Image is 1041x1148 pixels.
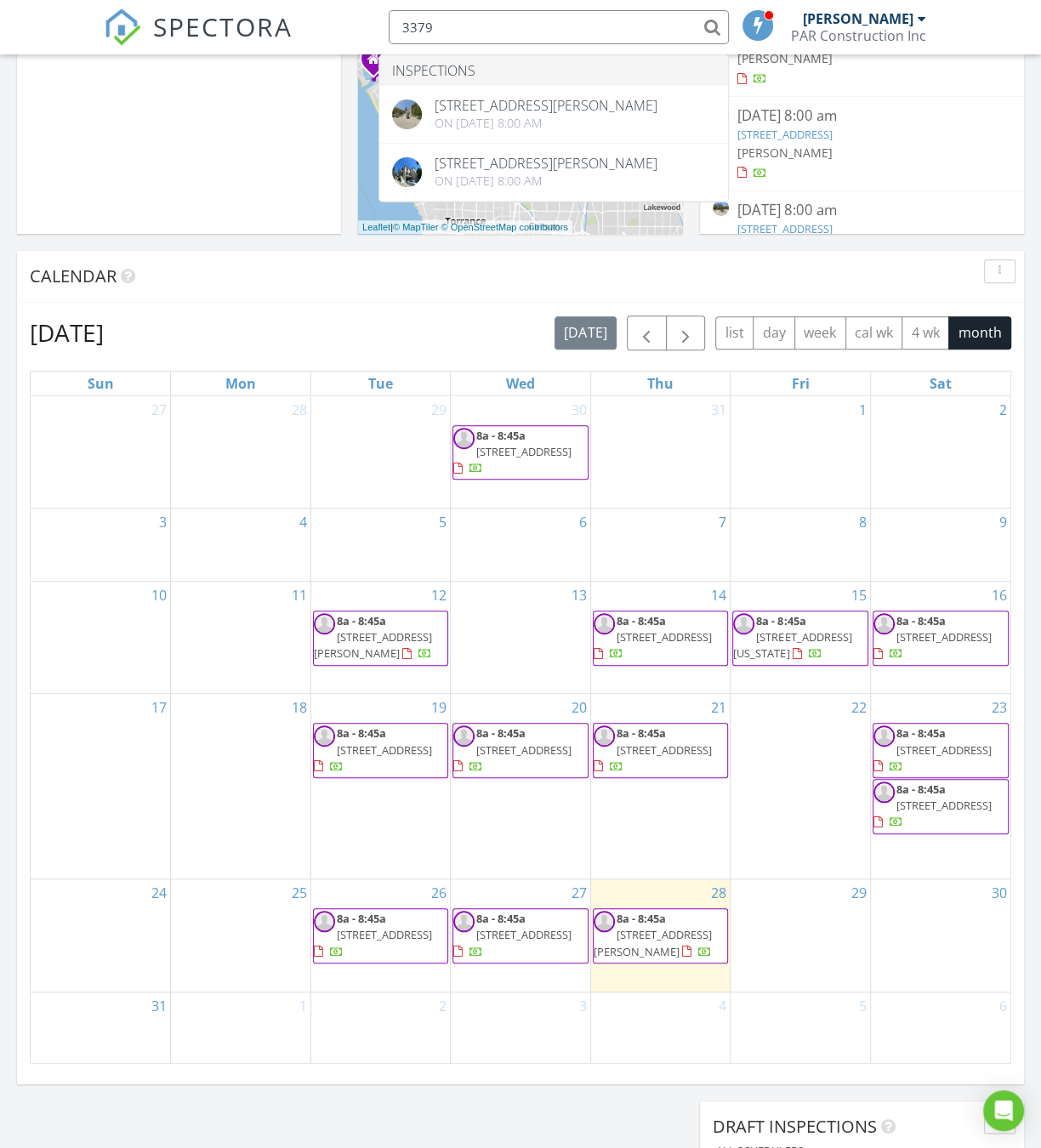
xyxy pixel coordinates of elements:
td: Go to August 7, 2025 [590,508,731,581]
a: Go to August 6, 2025 [576,509,590,536]
h2: [DATE] [30,315,104,350]
a: Leaflet [362,222,390,232]
div: PAR Construction Inc [791,27,926,44]
span: [STREET_ADDRESS] [476,444,572,459]
a: 8a - 8:45a [STREET_ADDRESS] [873,781,992,829]
td: Go to July 27, 2025 [31,396,171,509]
a: 8a - 8:45a [STREET_ADDRESS][PERSON_NAME] [314,613,432,661]
a: Go to August 25, 2025 [288,879,310,906]
td: Go to August 20, 2025 [451,694,591,879]
span: [STREET_ADDRESS] [896,798,992,813]
a: [STREET_ADDRESS] [737,221,833,236]
a: 8a - 8:45a [STREET_ADDRESS] [452,723,589,778]
td: Go to August 8, 2025 [731,508,871,581]
td: Go to August 3, 2025 [31,508,171,581]
a: Go to August 28, 2025 [708,879,730,906]
td: Go to July 29, 2025 [310,396,451,509]
a: Go to August 11, 2025 [288,582,310,609]
div: Open Intercom Messenger [983,1090,1024,1131]
td: Go to July 28, 2025 [171,396,311,509]
a: 8a - 8:45a [STREET_ADDRESS] [452,908,589,963]
img: default-user-f0147aede5fd5fa78ca7ade42f37bd4542148d508eef1c3d3ea960f66861d68b.jpg [314,911,335,932]
span: [STREET_ADDRESS] [617,742,712,758]
span: [PERSON_NAME] [737,50,833,66]
a: Go to August 8, 2025 [856,509,870,536]
button: cal wk [845,316,903,350]
a: 8a - 8:45a [STREET_ADDRESS] [314,725,432,773]
td: Go to September 6, 2025 [870,992,1010,1064]
span: SPECTORA [153,9,293,44]
td: Go to August 14, 2025 [590,581,731,693]
td: Go to August 31, 2025 [31,992,171,1064]
a: © MapTiler [393,222,439,232]
a: Go to September 4, 2025 [715,992,730,1020]
a: Go to August 14, 2025 [708,582,730,609]
img: cover.jpg [392,157,422,187]
a: 8a - 8:45a [STREET_ADDRESS][PERSON_NAME] [313,611,449,666]
a: Go to September 3, 2025 [576,992,590,1020]
a: 8a - 8:45a [STREET_ADDRESS] [873,779,1009,834]
a: Go to August 4, 2025 [296,509,310,536]
a: Go to July 29, 2025 [428,396,450,423]
td: Go to August 2, 2025 [870,396,1010,509]
td: Go to September 5, 2025 [731,992,871,1064]
td: Go to August 5, 2025 [310,508,451,581]
img: default-user-f0147aede5fd5fa78ca7ade42f37bd4542148d508eef1c3d3ea960f66861d68b.jpg [453,428,475,449]
button: month [948,316,1011,350]
a: Go to August 27, 2025 [568,879,590,906]
img: default-user-f0147aede5fd5fa78ca7ade42f37bd4542148d508eef1c3d3ea960f66861d68b.jpg [594,725,615,747]
img: The Best Home Inspection Software - Spectora [104,9,141,46]
a: 8a - 8:45a [STREET_ADDRESS] [873,611,1009,666]
td: Go to August 24, 2025 [31,879,171,992]
span: 8a - 8:45a [337,613,386,628]
a: Go to August 5, 2025 [435,509,450,536]
span: 8a - 8:45a [617,613,666,628]
span: 8a - 8:45a [476,911,526,926]
input: Search everything... [389,10,729,44]
a: [STREET_ADDRESS] [737,127,833,142]
a: Go to August 30, 2025 [988,879,1010,906]
img: streetview [713,200,729,216]
a: 8a - 8:45a [STREET_ADDRESS][PERSON_NAME] [594,911,712,958]
span: 8a - 8:45a [337,725,386,741]
td: Go to August 1, 2025 [731,396,871,509]
div: [DATE] 8:00 am [737,105,987,127]
img: streetview [392,99,422,129]
a: 8a - 8:45a [STREET_ADDRESS] [873,725,992,773]
a: 8a - 8:45a [STREET_ADDRESS] [453,428,572,475]
img: default-user-f0147aede5fd5fa78ca7ade42f37bd4542148d508eef1c3d3ea960f66861d68b.jpg [873,613,895,634]
button: [DATE] [555,316,617,350]
a: Go to September 1, 2025 [296,992,310,1020]
a: Go to August 29, 2025 [848,879,870,906]
a: Go to August 23, 2025 [988,694,1010,721]
span: Draft Inspections [713,1115,877,1138]
td: Go to September 4, 2025 [590,992,731,1064]
div: | [358,220,572,235]
a: 8a - 8:45a [STREET_ADDRESS] [313,908,449,963]
img: default-user-f0147aede5fd5fa78ca7ade42f37bd4542148d508eef1c3d3ea960f66861d68b.jpg [314,613,335,634]
span: [PERSON_NAME] [737,145,833,161]
td: Go to August 10, 2025 [31,581,171,693]
a: Go to August 12, 2025 [428,582,450,609]
a: [DATE] 8:00 am [STREET_ADDRESS] [PERSON_NAME] [713,105,1011,181]
button: Next month [666,315,706,350]
td: Go to August 15, 2025 [731,581,871,693]
div: 13763 Fiji Way E8, Marina Del Rey CA 90292 [373,59,384,69]
a: Go to August 13, 2025 [568,582,590,609]
a: 8a - 8:45a [STREET_ADDRESS] [314,911,432,958]
a: Go to August 18, 2025 [288,694,310,721]
td: Go to July 30, 2025 [451,396,591,509]
img: default-user-f0147aede5fd5fa78ca7ade42f37bd4542148d508eef1c3d3ea960f66861d68b.jpg [453,911,475,932]
td: Go to August 9, 2025 [870,508,1010,581]
span: [STREET_ADDRESS] [337,927,432,942]
a: © OpenStreetMap contributors [441,222,568,232]
span: 8a - 8:45a [476,428,526,443]
span: [STREET_ADDRESS][PERSON_NAME] [314,629,432,661]
a: Go to July 27, 2025 [148,396,170,423]
button: day [753,316,795,350]
img: default-user-f0147aede5fd5fa78ca7ade42f37bd4542148d508eef1c3d3ea960f66861d68b.jpg [314,725,335,747]
a: 8a - 8:45a [STREET_ADDRESS] [452,425,589,480]
a: 8a - 8:45a [STREET_ADDRESS] [873,613,992,661]
td: Go to September 2, 2025 [310,992,451,1064]
td: Go to August 28, 2025 [590,879,731,992]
